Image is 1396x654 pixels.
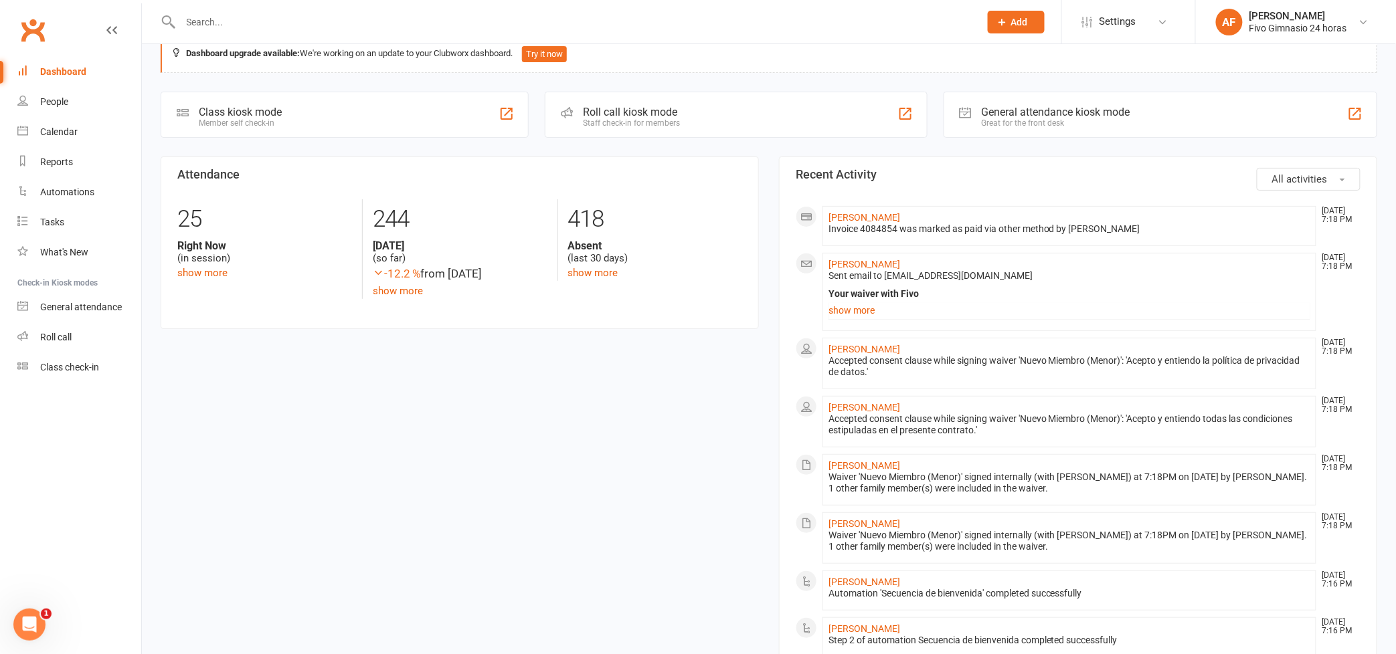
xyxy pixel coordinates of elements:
[1011,17,1028,27] span: Add
[568,239,742,252] strong: Absent
[177,239,352,265] div: (in session)
[177,267,228,279] a: show more
[1316,207,1360,224] time: [DATE] 7:18 PM
[177,199,352,239] div: 25
[982,118,1130,128] div: Great for the front desk
[828,530,1310,552] div: Waiver 'Nuevo Miembro (Menor)' signed internally (with [PERSON_NAME]) at 7:18PM on [DATE] by [PER...
[17,352,141,383] a: Class kiosk mode
[40,247,88,257] div: What's New
[583,106,680,118] div: Roll call kiosk mode
[177,168,742,181] h3: Attendance
[1272,173,1328,185] span: All activities
[828,623,900,634] a: [PERSON_NAME]
[828,301,1310,320] a: show more
[17,177,141,207] a: Automations
[988,11,1045,33] button: Add
[41,609,52,619] span: 1
[161,35,1377,73] div: We're working on an update to your Clubworx dashboard.
[1257,168,1361,191] button: All activities
[1316,455,1360,472] time: [DATE] 7:18 PM
[40,156,73,167] div: Reports
[186,48,300,58] strong: Dashboard upgrade available:
[1100,7,1136,37] span: Settings
[828,212,900,223] a: [PERSON_NAME]
[373,239,547,265] div: (so far)
[1316,338,1360,356] time: [DATE] 7:18 PM
[828,288,1310,300] div: Your waiver with Fivo
[1316,253,1360,271] time: [DATE] 7:18 PM
[373,267,420,280] span: -12.2 %
[828,518,900,529] a: [PERSON_NAME]
[40,187,94,197] div: Automations
[373,265,547,283] div: from [DATE]
[199,118,282,128] div: Member self check-in
[568,267,618,279] a: show more
[982,106,1130,118] div: General attendance kiosk mode
[40,332,72,342] div: Roll call
[17,147,141,177] a: Reports
[40,126,78,137] div: Calendar
[828,270,1033,281] span: Sent email to [EMAIL_ADDRESS][DOMAIN_NAME]
[40,66,86,77] div: Dashboard
[828,223,1310,235] div: Invoice 4084854 was marked as paid via other method by [PERSON_NAME]
[17,322,141,352] a: Roll call
[828,259,900,269] a: [PERSON_NAME]
[13,609,46,641] iframe: Intercom live chat
[828,344,900,354] a: [PERSON_NAME]
[568,199,742,239] div: 418
[40,302,122,312] div: General attendance
[40,362,99,372] div: Class check-in
[828,460,900,471] a: [PERSON_NAME]
[17,57,141,87] a: Dashboard
[522,46,567,62] button: Try it now
[1316,571,1360,588] time: [DATE] 7:16 PM
[828,355,1310,378] div: Accepted consent clause while signing waiver 'Nuevo Miembro (Menor)': 'Acepto y entiendo la polít...
[40,96,68,107] div: People
[1316,513,1360,530] time: [DATE] 7:18 PM
[1216,9,1243,35] div: AF
[373,199,547,239] div: 244
[1316,618,1360,635] time: [DATE] 7:16 PM
[828,588,1310,599] div: Automation 'Secuencia de bienvenida' completed successfully
[828,402,900,413] a: [PERSON_NAME]
[17,207,141,237] a: Tasks
[177,239,352,252] strong: Right Now
[796,168,1361,181] h3: Recent Activity
[1249,22,1347,34] div: Fivo Gimnasio 24 horas
[1316,397,1360,414] time: [DATE] 7:18 PM
[17,117,141,147] a: Calendar
[373,239,547,252] strong: [DATE]
[177,13,970,31] input: Search...
[17,292,141,322] a: General attendance kiosk mode
[17,237,141,267] a: What's New
[583,118,680,128] div: Staff check-in for members
[828,413,1310,436] div: Accepted consent clause while signing waiver 'Nuevo Miembro (Menor)': 'Acepto y entiendo todas la...
[373,285,423,297] a: show more
[828,471,1310,494] div: Waiver 'Nuevo Miembro (Menor)' signed internally (with [PERSON_NAME]) at 7:18PM on [DATE] by [PER...
[16,13,50,47] a: Clubworx
[199,106,282,118] div: Class kiosk mode
[17,87,141,117] a: People
[828,576,900,587] a: [PERSON_NAME]
[1249,10,1347,22] div: [PERSON_NAME]
[568,239,742,265] div: (last 30 days)
[828,635,1310,646] div: Step 2 of automation Secuencia de bienvenida completed successfully
[40,217,64,227] div: Tasks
